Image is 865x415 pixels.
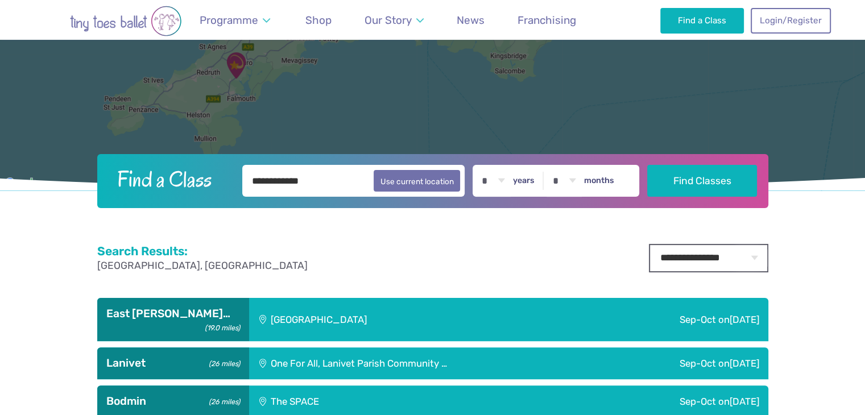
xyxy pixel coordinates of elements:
[730,314,759,325] span: [DATE]
[660,8,744,33] a: Find a Class
[97,259,308,273] p: [GEOGRAPHIC_DATA], [GEOGRAPHIC_DATA]
[97,244,308,259] h2: Search Results:
[106,307,240,321] h3: East [PERSON_NAME]…
[452,7,490,34] a: News
[3,176,40,190] a: Open this area in Google Maps (opens a new window)
[584,176,614,186] label: months
[513,176,535,186] label: years
[602,347,768,379] div: Sep-Oct on
[359,7,429,34] a: Our Story
[3,176,40,190] img: Google
[374,170,461,192] button: Use current location
[35,6,217,36] img: tiny toes ballet
[106,356,240,370] h3: Lanivet
[512,7,582,34] a: Franchising
[300,7,337,34] a: Shop
[249,347,602,379] div: One For All, Lanivet Parish Community …
[200,14,258,27] span: Programme
[457,14,485,27] span: News
[205,356,239,368] small: (26 miles)
[108,165,234,193] h2: Find a Class
[194,7,276,34] a: Programme
[730,358,759,369] span: [DATE]
[730,396,759,407] span: [DATE]
[205,395,239,406] small: (26 miles)
[543,298,768,342] div: Sep-Oct on
[106,395,240,408] h3: Bodmin
[647,165,757,197] button: Find Classes
[305,14,332,27] span: Shop
[222,51,250,80] div: Devoran Village Hall
[201,321,239,333] small: (19.0 miles)
[518,14,576,27] span: Franchising
[751,8,830,33] a: Login/Register
[365,14,412,27] span: Our Story
[249,298,543,342] div: [GEOGRAPHIC_DATA]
